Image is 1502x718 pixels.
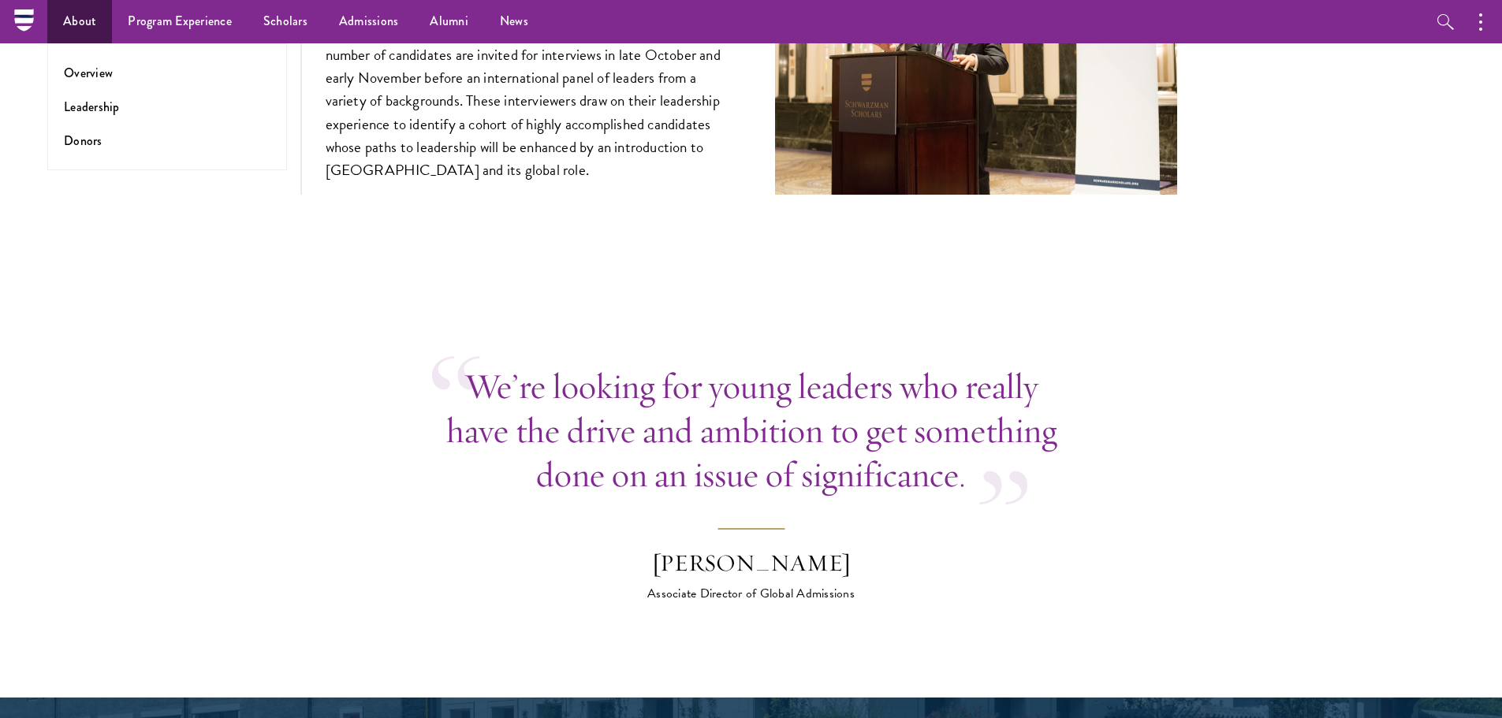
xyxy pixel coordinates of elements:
[64,64,113,82] a: Overview
[64,132,102,150] a: Donors
[613,584,889,603] div: Associate Director of Global Admissions
[613,548,889,579] div: [PERSON_NAME]
[64,98,120,116] a: Leadership
[432,364,1071,497] p: We’re looking for young leaders who really have the drive and ambition to get something done on a...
